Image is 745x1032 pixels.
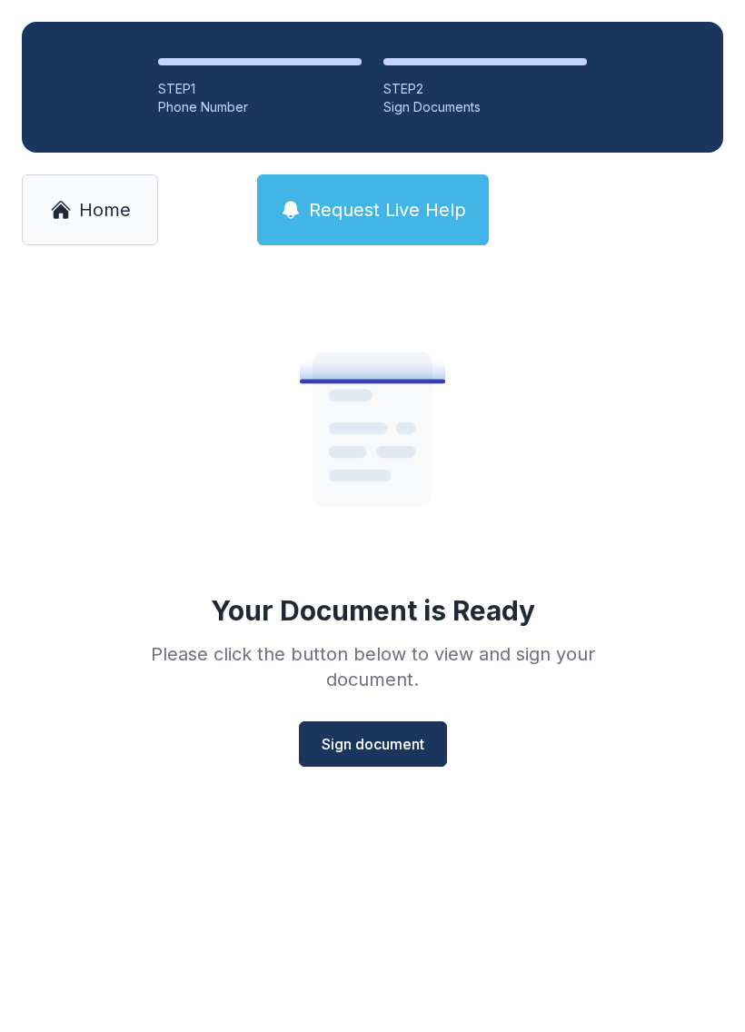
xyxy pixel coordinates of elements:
div: Your Document is Ready [211,594,535,627]
div: STEP 1 [158,80,362,98]
span: Sign document [322,733,424,755]
div: Phone Number [158,98,362,116]
span: Request Live Help [309,197,466,223]
div: Please click the button below to view and sign your document. [111,641,634,692]
span: Home [79,197,131,223]
div: STEP 2 [383,80,587,98]
div: Sign Documents [383,98,587,116]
